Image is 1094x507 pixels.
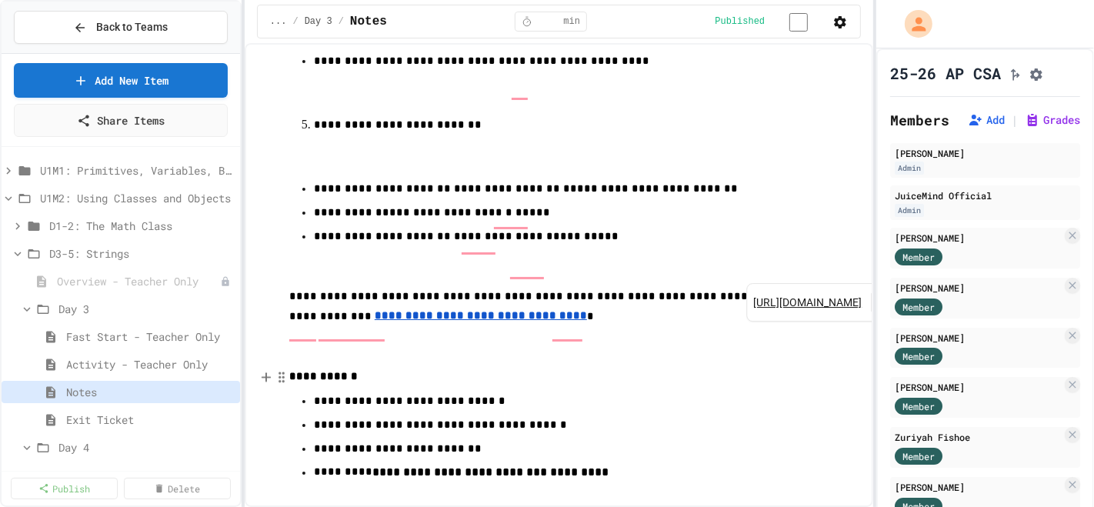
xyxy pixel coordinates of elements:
h2: Members [890,109,949,131]
button: Add [968,112,1005,128]
span: U1M2: Using Classes and Objects [40,190,234,206]
div: [PERSON_NAME] [895,281,1062,295]
button: Assignment Settings [1029,64,1044,82]
div: Unpublished [220,276,231,287]
span: Back to Teams [96,19,168,35]
span: Published [715,15,765,28]
span: D1-2: The Math Class [49,218,234,234]
span: Member [902,300,935,314]
span: | [1011,111,1019,129]
span: ... [270,15,287,28]
div: My Account [889,6,936,42]
a: Publish [11,478,118,499]
span: Notes [66,384,234,400]
a: Add New Item [14,63,228,98]
div: Admin [895,204,924,217]
span: / [293,15,299,28]
button: Click to see fork details [1007,64,1022,82]
div: [PERSON_NAME] [895,480,1062,494]
button: Back to Teams [14,11,228,44]
span: Fast Start - Teacher Only [66,329,234,345]
span: Day 3 [305,15,332,28]
span: / [339,15,344,28]
span: Member [902,250,935,264]
span: Exit Ticket [66,412,234,428]
span: Day 4 [58,439,234,455]
a: Delete [124,478,231,499]
a: Share Items [14,104,228,137]
div: Content is published and visible to students [715,12,826,31]
h1: 25-26 AP CSA [890,62,1001,84]
span: Overview - Teacher Only [57,273,220,289]
div: [PERSON_NAME] [895,331,1062,345]
div: [PERSON_NAME] [895,380,1062,394]
span: U1M1: Primitives, Variables, Basic I/O [40,162,234,178]
input: publish toggle [771,13,826,32]
div: [PERSON_NAME] [895,146,1076,160]
span: Day 3 [58,301,234,317]
div: JuiceMind Official [895,188,1076,202]
a: [URL][DOMAIN_NAME] [753,295,862,310]
div: Admin [895,162,924,175]
button: Grades [1025,112,1080,128]
span: Activity - Teacher Only [66,356,234,372]
span: Member [902,349,935,363]
span: min [563,15,580,28]
span: D3-5: Strings [49,245,234,262]
span: Member [902,449,935,463]
span: Notes [350,12,387,31]
div: Zuriyah Fishoe [895,430,1062,444]
span: Member [902,399,935,413]
div: [PERSON_NAME] [895,231,1062,245]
